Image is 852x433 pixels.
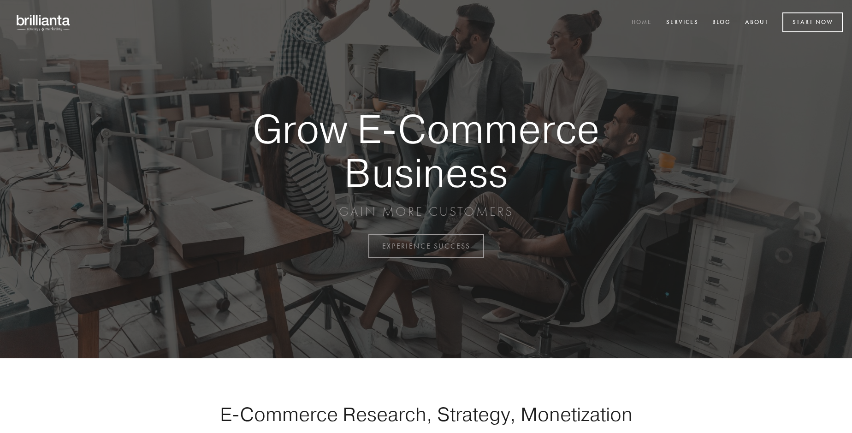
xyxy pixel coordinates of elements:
a: EXPERIENCE SUCCESS [368,234,484,258]
h1: E-Commerce Research, Strategy, Monetization [191,403,661,426]
strong: Grow E-Commerce Business [220,107,632,194]
p: GAIN MORE CUSTOMERS [220,203,632,220]
a: Start Now [782,12,843,32]
a: Blog [706,15,737,30]
img: brillianta - research, strategy, marketing [9,9,78,36]
a: About [739,15,775,30]
a: Home [626,15,658,30]
a: Services [660,15,704,30]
